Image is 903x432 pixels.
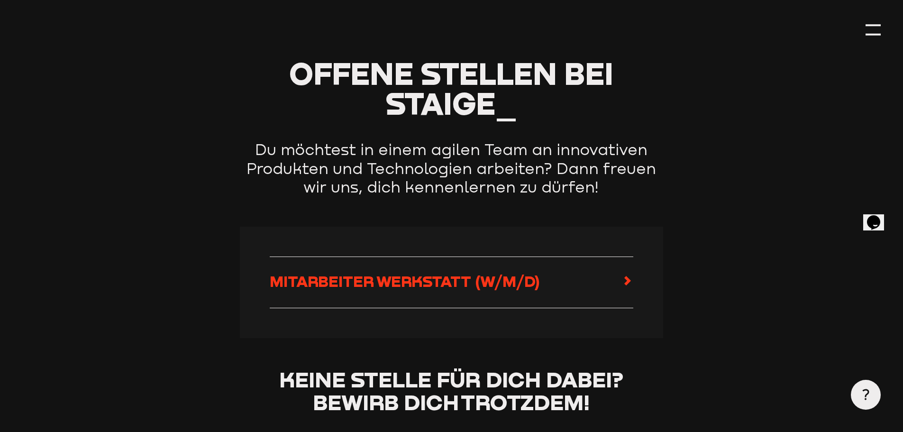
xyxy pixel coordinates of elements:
span: Mitarbeiter Werkstatt (w/m/d) [270,272,540,290]
span: Bewirb dich trotzdem! [313,389,590,415]
iframe: chat widget [863,202,894,230]
span: bei Staige_ [385,55,613,121]
span: Keine Stelle für dich dabei? [279,366,623,392]
span: Offene Stellen [289,55,557,92]
a: Mitarbeiter Werkstatt (w/m/d) [270,272,633,293]
p: Du möchtest in einem agilen Team an innovativen Produkten und Technologien arbeiten? Dann freuen ... [240,140,663,196]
